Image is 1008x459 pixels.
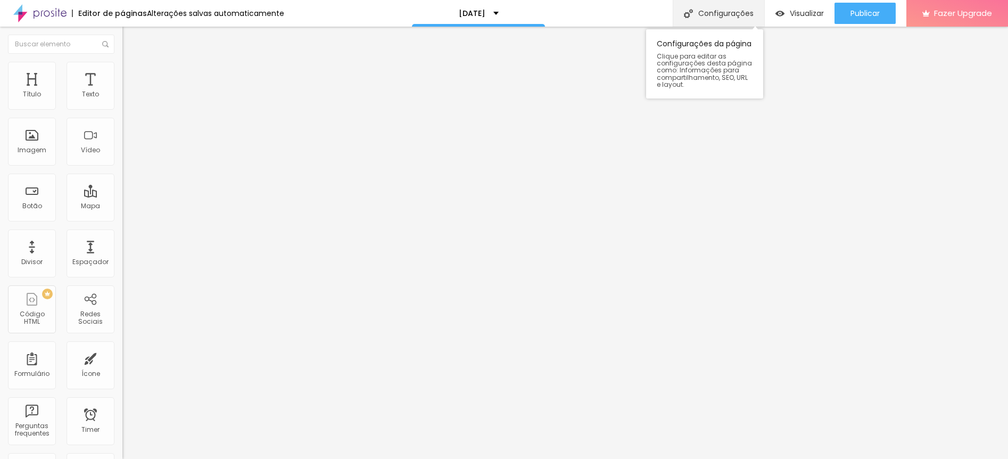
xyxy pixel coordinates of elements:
[122,27,1008,459] iframe: Editor
[11,310,53,326] div: Código HTML
[459,10,485,17] p: [DATE]
[790,9,824,18] span: Visualizar
[23,91,41,98] div: Título
[81,426,100,433] div: Timer
[22,202,42,210] div: Botão
[835,3,896,24] button: Publicar
[934,9,992,18] span: Fazer Upgrade
[765,3,835,24] button: Visualizar
[850,9,880,18] span: Publicar
[69,310,111,326] div: Redes Sociais
[81,370,100,378] div: Ícone
[657,53,753,88] span: Clique para editar as configurações desta página como: Informações para compartilhamento, SEO, UR...
[14,370,49,378] div: Formulário
[775,9,784,18] img: view-1.svg
[82,91,99,98] div: Texto
[21,258,43,266] div: Divisor
[684,9,693,18] img: Icone
[72,258,109,266] div: Espaçador
[102,41,109,47] img: Icone
[72,10,147,17] div: Editor de páginas
[18,146,46,154] div: Imagem
[81,202,100,210] div: Mapa
[8,35,114,54] input: Buscar elemento
[147,10,284,17] div: Alterações salvas automaticamente
[81,146,100,154] div: Vídeo
[646,29,763,99] div: Configurações da página
[11,422,53,438] div: Perguntas frequentes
